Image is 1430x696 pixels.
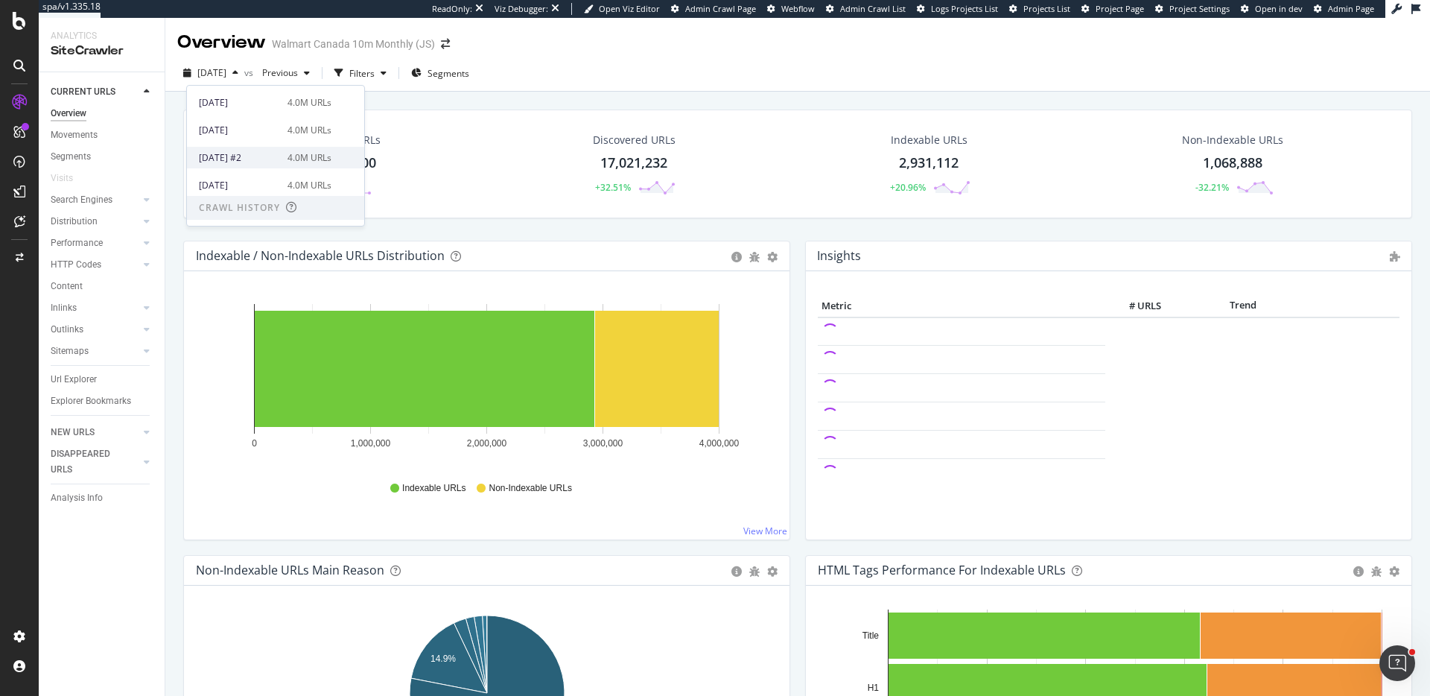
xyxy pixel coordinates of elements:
a: Open Viz Editor [584,3,660,15]
div: Overview [177,30,266,55]
text: 1,000,000 [351,438,391,449]
th: Trend [1165,295,1321,317]
a: Admin Page [1314,3,1374,15]
div: Overview [51,106,86,121]
div: circle-info [731,252,742,262]
a: HTTP Codes [51,257,139,273]
span: Logs Projects List [931,3,998,14]
div: gear [767,566,778,577]
div: DISAPPEARED URLS [51,446,126,478]
th: # URLS [1105,295,1165,317]
a: Segments [51,149,154,165]
div: 4.0M URLs [287,124,331,137]
div: Performance [51,235,103,251]
span: 2025 Aug. 8th [197,66,226,79]
div: bug [749,566,760,577]
div: CURRENT URLS [51,84,115,100]
a: View More [743,525,787,537]
div: Discovered URLs [593,133,676,148]
h4: Insights [817,246,861,266]
div: bug [1371,566,1382,577]
span: Segments [428,67,469,80]
div: 4.0M URLs [287,179,331,192]
a: Webflow [767,3,815,15]
th: Metric [818,295,1105,317]
span: Projects List [1023,3,1070,14]
i: Admin [1390,251,1400,262]
text: 3,000,000 [583,438,623,449]
div: [DATE] #2 [199,151,279,165]
div: Viz Debugger: [495,3,548,15]
a: Admin Crawl List [826,3,906,15]
span: Project Settings [1169,3,1230,14]
div: +32.51% [595,181,631,194]
a: Projects List [1009,3,1070,15]
text: 4,000,000 [699,438,740,449]
span: Open Viz Editor [599,3,660,14]
div: Sitemaps [51,344,89,359]
a: Url Explorer [51,372,154,387]
div: Content [51,279,83,294]
button: Previous [256,61,316,85]
span: Admin Page [1328,3,1374,14]
div: arrow-right-arrow-left [441,39,450,49]
div: ReadOnly: [432,3,472,15]
text: Title [862,630,880,641]
div: Url Explorer [51,372,97,387]
div: SiteCrawler [51,42,153,60]
a: Outlinks [51,322,139,338]
div: [DATE] [199,124,279,137]
a: Logs Projects List [917,3,998,15]
div: Analytics [51,30,153,42]
iframe: Intercom live chat [1379,645,1415,681]
div: Inlinks [51,300,77,316]
a: Project Settings [1155,3,1230,15]
span: Non-Indexable URLs [489,482,571,495]
a: Distribution [51,214,139,230]
div: Analysis Info [51,490,103,506]
div: 4.0M URLs [287,151,331,165]
text: 14.9% [430,654,456,664]
div: Search Engines [51,192,112,208]
button: [DATE] [177,61,244,85]
div: gear [1389,566,1399,577]
a: Open in dev [1241,3,1303,15]
div: Segments [51,149,91,165]
a: Content [51,279,154,294]
a: NEW URLS [51,425,139,440]
div: Non-Indexable URLs [1182,133,1283,148]
div: circle-info [731,566,742,577]
div: bug [749,252,760,262]
a: Analysis Info [51,490,154,506]
div: [DATE] [199,179,279,192]
a: CURRENT URLS [51,84,139,100]
div: Outlinks [51,322,83,338]
div: Visits [51,171,73,186]
div: Filters [349,67,375,80]
div: Explorer Bookmarks [51,393,131,409]
text: 0 [252,438,257,449]
a: Visits [51,171,88,186]
div: 2,931,112 [899,154,959,173]
a: Overview [51,106,154,121]
div: 17,021,232 [600,154,667,173]
div: -32.21% [1195,181,1229,194]
span: Admin Crawl Page [685,3,756,14]
span: vs [244,66,256,79]
span: Project Page [1096,3,1144,14]
a: Movements [51,127,154,143]
a: Admin Crawl Page [671,3,756,15]
div: Non-Indexable URLs Main Reason [196,563,384,578]
div: HTML Tags Performance for Indexable URLs [818,563,1066,578]
button: Segments [405,61,475,85]
div: NEW URLS [51,425,95,440]
div: circle-info [1353,566,1364,577]
text: H1 [868,683,880,693]
div: 1,068,888 [1203,154,1262,173]
svg: A chart. [196,295,778,468]
div: HTTP Codes [51,257,101,273]
div: Distribution [51,214,98,230]
span: Previous [256,66,298,79]
a: DISAPPEARED URLS [51,446,139,478]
